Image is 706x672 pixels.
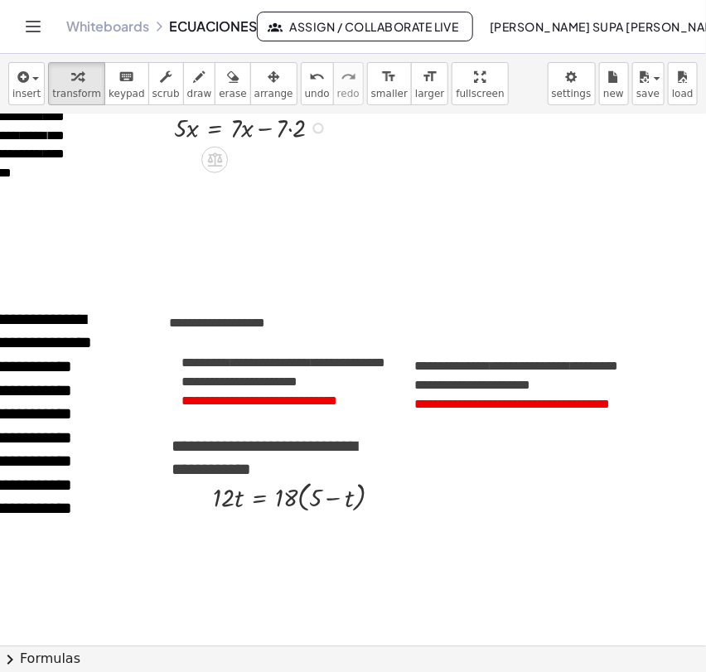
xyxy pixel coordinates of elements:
span: fullscreen [456,88,504,99]
div: Apply the same math to both sides of the equation [201,147,228,173]
button: settings [548,62,596,105]
button: transform [48,62,105,105]
span: undo [305,88,330,99]
span: save [636,88,660,99]
span: smaller [371,88,408,99]
span: larger [415,88,444,99]
i: undo [309,67,325,87]
button: fullscreen [452,62,508,105]
i: format_size [381,67,397,87]
button: undoundo [301,62,334,105]
button: load [668,62,698,105]
span: arrange [254,88,293,99]
span: settings [552,88,592,99]
button: arrange [250,62,297,105]
span: erase [219,88,246,99]
span: keypad [109,88,145,99]
button: keyboardkeypad [104,62,149,105]
button: redoredo [333,62,364,105]
button: format_sizelarger [411,62,448,105]
span: transform [52,88,101,99]
i: redo [341,67,356,87]
i: keyboard [118,67,134,87]
button: Assign / Collaborate Live [257,12,473,41]
span: insert [12,88,41,99]
span: load [672,88,694,99]
span: scrub [152,88,180,99]
button: save [632,62,665,105]
button: new [599,62,629,105]
a: Whiteboards [66,18,149,35]
span: redo [337,88,360,99]
span: draw [187,88,212,99]
button: format_sizesmaller [367,62,412,105]
button: erase [215,62,250,105]
button: scrub [148,62,184,105]
button: draw [183,62,216,105]
button: Toggle navigation [20,13,46,40]
span: Assign / Collaborate Live [271,19,459,34]
button: insert [8,62,45,105]
i: format_size [422,67,438,87]
span: new [603,88,624,99]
